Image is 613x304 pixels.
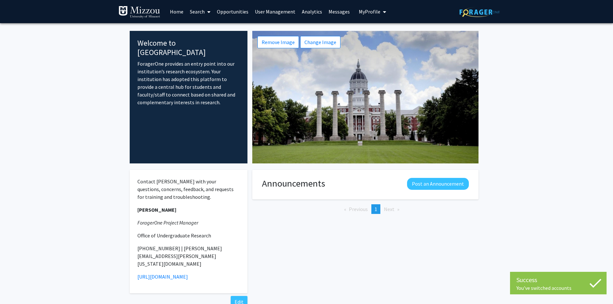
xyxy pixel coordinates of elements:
[384,206,395,212] span: Next
[252,0,299,23] a: User Management
[252,31,478,163] img: Cover Image
[300,36,340,48] button: Change Image
[252,204,478,214] ul: Pagination
[167,0,187,23] a: Home
[118,6,160,19] img: University of Missouri Logo
[516,285,600,291] div: You've switched accounts
[137,60,240,106] p: ForagerOne provides an entry point into our institution’s research ecosystem. Your institution ha...
[137,244,240,268] p: [PHONE_NUMBER] | [PERSON_NAME][EMAIL_ADDRESS][PERSON_NAME][US_STATE][DOMAIN_NAME]
[214,0,252,23] a: Opportunities
[262,178,325,189] h1: Announcements
[325,0,353,23] a: Messages
[187,0,214,23] a: Search
[137,219,198,226] em: ForagerOne Project Manager
[137,232,240,239] p: Office of Undergraduate Research
[257,36,299,48] button: Remove Image
[460,7,500,17] img: ForagerOne Logo
[137,273,188,280] a: [URL][DOMAIN_NAME]
[349,206,368,212] span: Previous
[516,275,600,285] div: Success
[137,39,240,57] h4: Welcome to [GEOGRAPHIC_DATA]
[5,275,27,299] iframe: Chat
[137,178,240,201] p: Contact [PERSON_NAME] with your questions, concerns, feedback, and requests for training and trou...
[375,206,377,212] span: 1
[407,178,469,190] button: Post an Announcement
[137,207,176,213] strong: [PERSON_NAME]
[299,0,325,23] a: Analytics
[359,8,380,15] span: My Profile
